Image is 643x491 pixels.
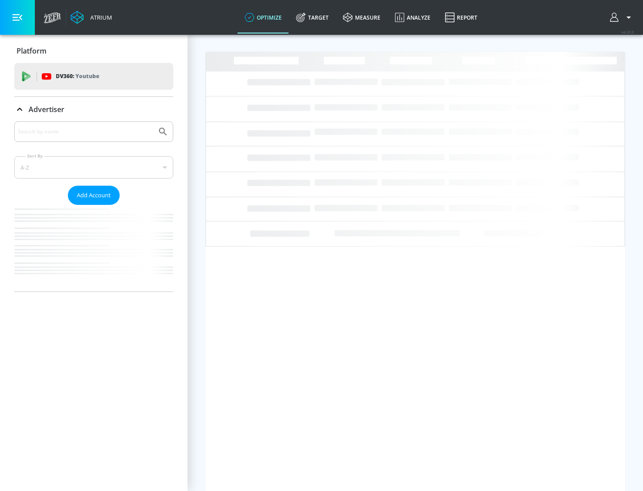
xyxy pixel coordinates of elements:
a: measure [336,1,388,33]
p: Advertiser [29,104,64,114]
p: Platform [17,46,46,56]
div: Advertiser [14,121,173,291]
span: Add Account [77,190,111,200]
input: Search by name [18,126,153,137]
button: Add Account [68,186,120,205]
a: Atrium [71,11,112,24]
div: Atrium [87,13,112,21]
nav: list of Advertiser [14,205,173,291]
div: Platform [14,38,173,63]
label: Sort By [25,153,45,159]
div: A-Z [14,156,173,179]
div: DV360: Youtube [14,63,173,90]
div: Advertiser [14,97,173,122]
a: Target [289,1,336,33]
span: v 4.32.0 [622,29,634,34]
p: DV360: [56,71,99,81]
p: Youtube [75,71,99,81]
a: optimize [238,1,289,33]
a: Report [438,1,484,33]
a: Analyze [388,1,438,33]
